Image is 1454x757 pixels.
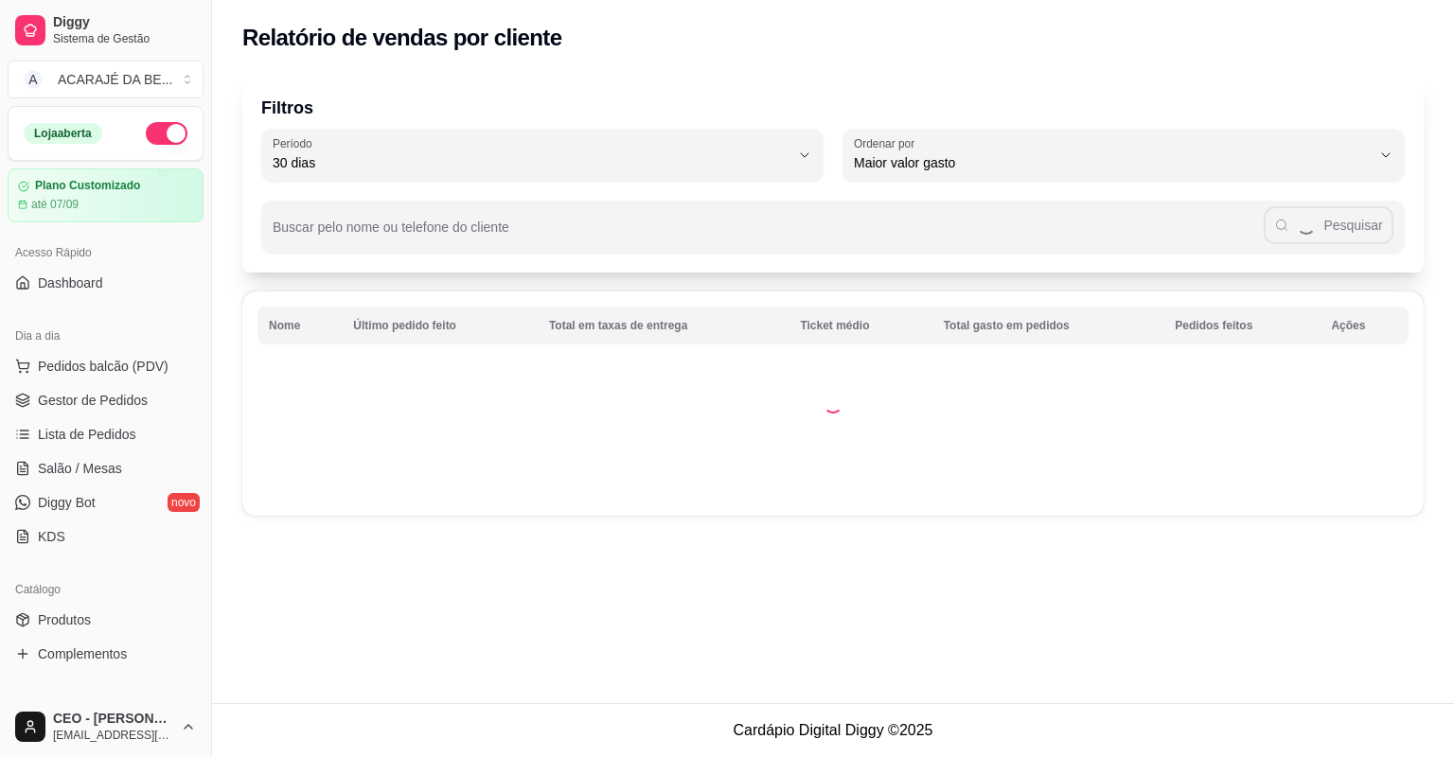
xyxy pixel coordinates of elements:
[842,129,1405,182] button: Ordenar porMaior valor gasto
[38,273,103,292] span: Dashboard
[8,487,204,518] a: Diggy Botnovo
[8,639,204,669] a: Complementos
[242,23,562,53] h2: Relatório de vendas por cliente
[261,129,824,182] button: Período30 dias
[38,610,91,629] span: Produtos
[8,351,204,381] button: Pedidos balcão (PDV)
[273,153,789,172] span: 30 dias
[8,521,204,552] a: KDS
[38,357,168,376] span: Pedidos balcão (PDV)
[53,31,196,46] span: Sistema de Gestão
[53,711,173,728] span: CEO - [PERSON_NAME]
[35,179,140,193] article: Plano Customizado
[273,225,1264,244] input: Buscar pelo nome ou telefone do cliente
[38,493,96,512] span: Diggy Bot
[38,391,148,410] span: Gestor de Pedidos
[8,453,204,484] a: Salão / Mesas
[31,197,79,212] article: até 07/09
[24,123,102,144] div: Loja aberta
[854,153,1371,172] span: Maior valor gasto
[146,122,187,145] button: Alterar Status
[38,527,65,546] span: KDS
[38,644,127,663] span: Complementos
[854,135,921,151] label: Ordenar por
[24,70,43,89] span: A
[8,321,204,351] div: Dia a dia
[8,605,204,635] a: Produtos
[8,168,204,222] a: Plano Customizadoaté 07/09
[38,425,136,444] span: Lista de Pedidos
[212,703,1454,757] footer: Cardápio Digital Diggy © 2025
[8,8,204,53] a: DiggySistema de Gestão
[8,419,204,449] a: Lista de Pedidos
[8,238,204,268] div: Acesso Rápido
[8,61,204,98] button: Select a team
[8,574,204,605] div: Catálogo
[8,268,204,298] a: Dashboard
[8,704,204,749] button: CEO - [PERSON_NAME][EMAIL_ADDRESS][DOMAIN_NAME]
[8,385,204,415] a: Gestor de Pedidos
[824,395,842,414] div: Loading
[38,459,122,478] span: Salão / Mesas
[273,135,318,151] label: Período
[58,70,172,89] div: ACARAJÉ DA BE ...
[261,95,1405,121] p: Filtros
[53,728,173,743] span: [EMAIL_ADDRESS][DOMAIN_NAME]
[53,14,196,31] span: Diggy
